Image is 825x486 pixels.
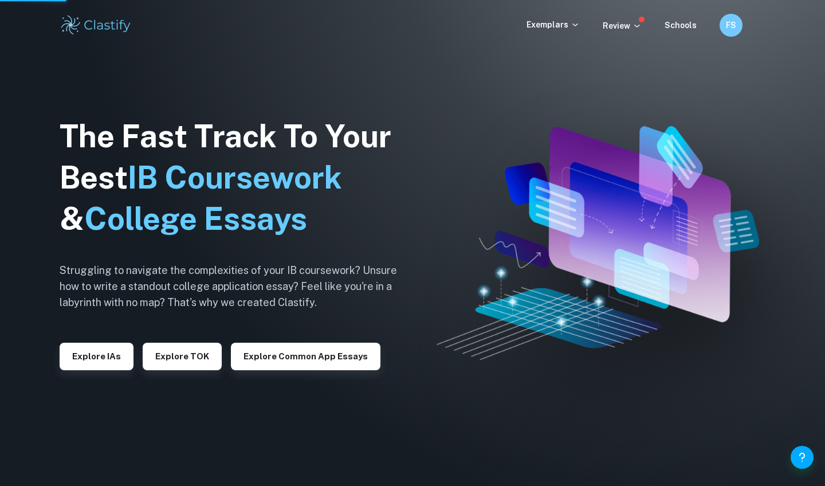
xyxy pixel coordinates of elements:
button: Help and Feedback [791,446,814,469]
a: Schools [665,21,697,30]
a: Explore IAs [60,350,133,361]
button: Explore Common App essays [231,343,380,370]
span: IB Coursework [128,159,342,195]
button: Explore IAs [60,343,133,370]
h6: Struggling to navigate the complexities of your IB coursework? Unsure how to write a standout col... [60,262,415,311]
span: College Essays [84,201,307,237]
p: Review [603,19,642,32]
button: FS [720,14,742,37]
img: Clastify logo [60,14,132,37]
h1: The Fast Track To Your Best & [60,116,415,240]
a: Explore Common App essays [231,350,380,361]
p: Exemplars [527,18,580,31]
h6: FS [725,19,738,32]
button: Explore TOK [143,343,222,370]
img: Clastify hero [437,126,759,359]
a: Explore TOK [143,350,222,361]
